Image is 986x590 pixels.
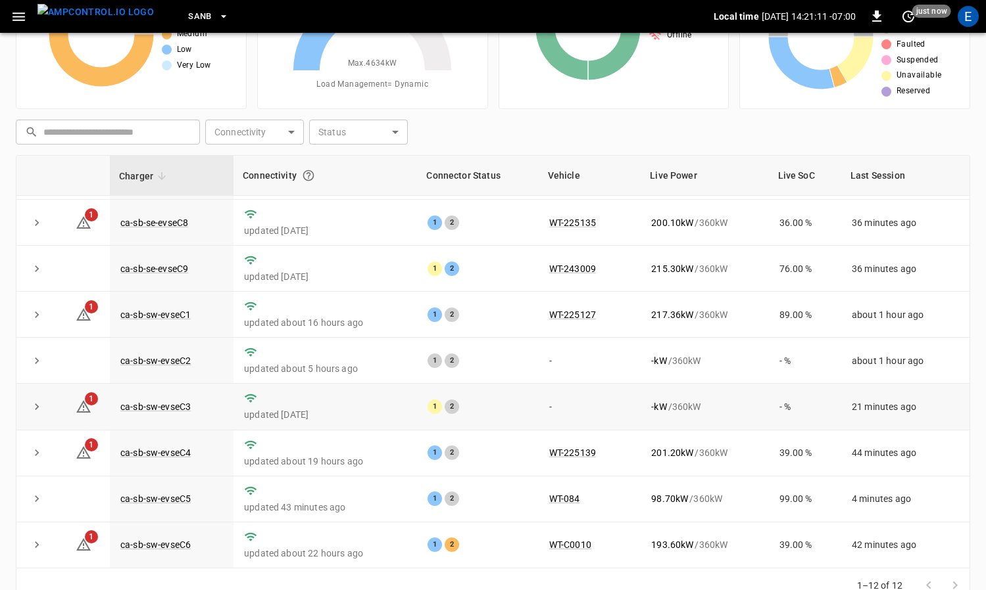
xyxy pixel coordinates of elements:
[27,489,47,509] button: expand row
[445,399,459,414] div: 2
[651,216,758,229] div: / 360 kW
[76,217,91,227] a: 1
[769,476,841,522] td: 99.00 %
[243,164,408,187] div: Connectivity
[120,355,191,366] a: ca-sb-sw-evseC2
[27,397,47,417] button: expand row
[445,537,459,552] div: 2
[769,246,841,292] td: 76.00 %
[244,224,407,237] p: updated [DATE]
[27,259,47,279] button: expand row
[769,292,841,338] td: 89.00 %
[841,384,970,430] td: 21 minutes ago
[428,307,442,322] div: 1
[428,353,442,368] div: 1
[549,539,591,550] a: WT-C0010
[769,384,841,430] td: - %
[769,200,841,246] td: 36.00 %
[177,43,192,57] span: Low
[539,156,641,196] th: Vehicle
[297,164,320,187] button: Connection between the charger and our software.
[244,270,407,283] p: updated [DATE]
[85,392,98,405] span: 1
[912,5,951,18] span: just now
[428,399,442,414] div: 1
[714,10,759,23] p: Local time
[651,538,758,551] div: / 360 kW
[651,308,758,321] div: / 360 kW
[549,217,596,228] a: WT-225135
[841,292,970,338] td: about 1 hour ago
[841,522,970,568] td: 42 minutes ago
[897,54,939,67] span: Suspended
[27,305,47,325] button: expand row
[651,492,688,505] p: 98.70 kW
[841,200,970,246] td: 36 minutes ago
[120,401,191,412] a: ca-sb-sw-evseC3
[769,338,841,384] td: - %
[651,400,666,413] p: - kW
[76,447,91,457] a: 1
[27,535,47,555] button: expand row
[769,522,841,568] td: 39.00 %
[244,501,407,514] p: updated 43 minutes ago
[119,168,170,184] span: Charger
[897,69,941,82] span: Unavailable
[76,401,91,411] a: 1
[37,4,154,20] img: ampcontrol.io logo
[428,537,442,552] div: 1
[76,539,91,549] a: 1
[316,78,428,91] span: Load Management = Dynamic
[841,338,970,384] td: about 1 hour ago
[445,491,459,506] div: 2
[120,539,191,550] a: ca-sb-sw-evseC6
[120,263,188,274] a: ca-sb-se-evseC9
[177,59,211,72] span: Very Low
[898,6,919,27] button: set refresh interval
[188,9,212,24] span: SanB
[177,28,207,41] span: Medium
[348,57,397,70] span: Max. 4634 kW
[244,408,407,421] p: updated [DATE]
[651,446,758,459] div: / 360 kW
[445,216,459,230] div: 2
[244,547,407,560] p: updated about 22 hours ago
[549,309,596,320] a: WT-225127
[667,29,692,42] span: Offline
[445,353,459,368] div: 2
[641,156,768,196] th: Live Power
[27,351,47,371] button: expand row
[651,308,693,321] p: 217.36 kW
[549,493,580,504] a: WT-084
[651,354,666,367] p: - kW
[762,10,856,23] p: [DATE] 14:21:11 -07:00
[85,438,98,451] span: 1
[445,261,459,276] div: 2
[183,4,234,30] button: SanB
[76,309,91,319] a: 1
[120,309,191,320] a: ca-sb-sw-evseC1
[549,447,596,458] a: WT-225139
[841,476,970,522] td: 4 minutes ago
[651,262,758,275] div: / 360 kW
[85,530,98,543] span: 1
[27,443,47,463] button: expand row
[651,354,758,367] div: / 360 kW
[539,338,641,384] td: -
[958,6,979,27] div: profile-icon
[897,85,930,98] span: Reserved
[651,400,758,413] div: / 360 kW
[244,362,407,375] p: updated about 5 hours ago
[769,156,841,196] th: Live SoC
[85,300,98,313] span: 1
[85,208,98,221] span: 1
[428,216,442,230] div: 1
[769,430,841,476] td: 39.00 %
[651,262,693,275] p: 215.30 kW
[841,156,970,196] th: Last Session
[897,38,925,51] span: Faulted
[27,213,47,233] button: expand row
[120,217,188,228] a: ca-sb-se-evseC8
[428,445,442,460] div: 1
[539,384,641,430] td: -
